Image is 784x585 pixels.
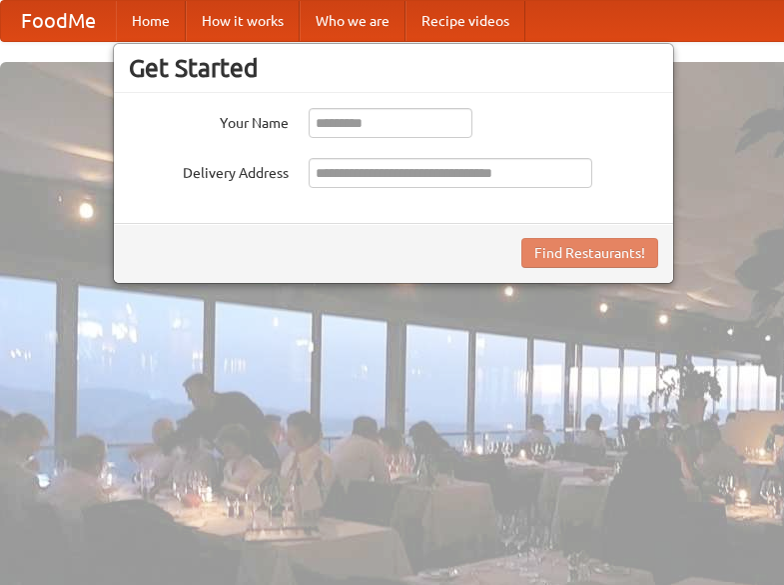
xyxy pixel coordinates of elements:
[129,53,658,83] h3: Get Started
[521,238,658,268] button: Find Restaurants!
[116,1,186,41] a: Home
[186,1,300,41] a: How it works
[300,1,405,41] a: Who we are
[129,158,289,183] label: Delivery Address
[129,108,289,133] label: Your Name
[1,1,116,41] a: FoodMe
[405,1,525,41] a: Recipe videos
